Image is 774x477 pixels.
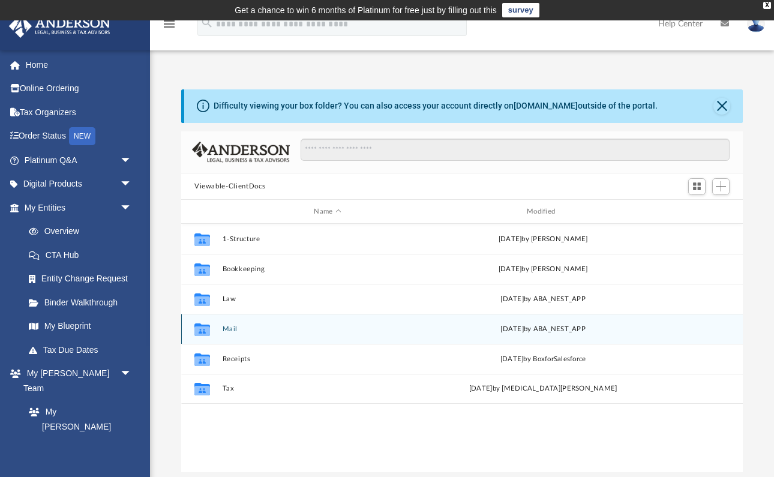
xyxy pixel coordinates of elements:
div: id [187,206,217,217]
button: 1-Structure [223,235,433,243]
a: Platinum Q&Aarrow_drop_down [8,148,150,172]
div: close [763,2,771,9]
a: Entity Change Request [17,267,150,291]
a: survey [502,3,539,17]
a: [DOMAIN_NAME] [514,101,578,110]
div: Name [222,206,433,217]
a: My Blueprint [17,314,144,338]
div: [DATE] by [PERSON_NAME] [438,234,649,245]
a: menu [162,23,176,31]
div: [DATE] by ABA_NEST_APP [438,324,649,335]
div: [DATE] by [MEDICAL_DATA][PERSON_NAME] [438,383,649,394]
img: User Pic [747,15,765,32]
a: Tax Due Dates [17,338,150,362]
div: NEW [69,127,95,145]
input: Search files and folders [301,139,730,161]
a: My Entitiesarrow_drop_down [8,196,150,220]
div: Modified [437,206,648,217]
button: Receipts [223,355,433,363]
button: Law [223,295,433,303]
span: arrow_drop_down [120,362,144,386]
button: Tax [223,385,433,393]
div: Difficulty viewing your box folder? You can also access your account directly on outside of the p... [214,100,658,112]
a: Tax Organizers [8,100,150,124]
a: My [PERSON_NAME] Team [17,400,138,454]
button: Bookkeeping [223,265,433,273]
span: arrow_drop_down [120,196,144,220]
button: Viewable-ClientDocs [194,181,265,192]
button: Mail [223,325,433,333]
button: Switch to Grid View [688,178,706,195]
div: grid [181,224,743,473]
img: Anderson Advisors Platinum Portal [5,14,114,38]
span: arrow_drop_down [120,172,144,197]
div: [DATE] by BoxforSalesforce [438,354,649,365]
div: [DATE] by ABA_NEST_APP [438,294,649,305]
div: id [653,206,737,217]
button: Add [712,178,730,195]
a: My [PERSON_NAME] Teamarrow_drop_down [8,362,144,400]
a: Home [8,53,150,77]
button: Close [713,98,730,115]
div: Get a chance to win 6 months of Platinum for free just by filling out this [235,3,497,17]
a: Overview [17,220,150,244]
a: Digital Productsarrow_drop_down [8,172,150,196]
i: search [200,16,214,29]
span: arrow_drop_down [120,148,144,173]
i: menu [162,17,176,31]
div: [DATE] by [PERSON_NAME] [438,264,649,275]
a: Online Ordering [8,77,150,101]
a: Order StatusNEW [8,124,150,149]
a: Binder Walkthrough [17,290,150,314]
a: CTA Hub [17,243,150,267]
